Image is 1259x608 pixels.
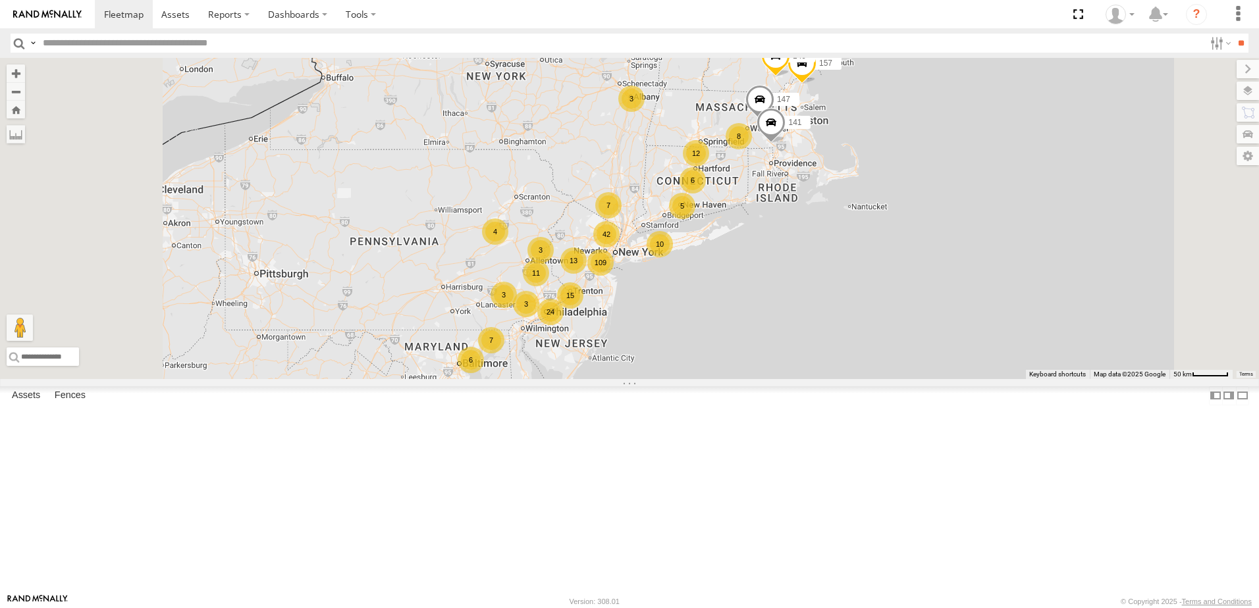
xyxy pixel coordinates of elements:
[587,249,614,276] div: 109
[647,231,673,257] div: 10
[788,118,801,127] span: 141
[1173,370,1192,378] span: 50 km
[458,347,484,373] div: 6
[1236,386,1249,405] label: Hide Summary Table
[48,386,92,405] label: Fences
[523,260,549,286] div: 11
[7,125,25,143] label: Measure
[726,123,752,149] div: 8
[1169,370,1233,379] button: Map Scale: 50 km per 52 pixels
[7,315,33,341] button: Drag Pegman onto the map to open Street View
[7,82,25,101] button: Zoom out
[1029,370,1086,379] button: Keyboard shortcuts
[1209,386,1222,405] label: Dock Summary Table to the Left
[537,299,564,325] div: 24
[593,221,620,247] div: 42
[478,327,504,353] div: 7
[1222,386,1235,405] label: Dock Summary Table to the Right
[7,64,25,82] button: Zoom in
[491,282,517,308] div: 3
[680,167,706,193] div: 6
[557,282,583,309] div: 15
[513,291,539,317] div: 3
[1094,370,1165,378] span: Map data ©2025 Google
[1186,4,1207,25] i: ?
[669,193,695,219] div: 5
[819,59,832,68] span: 157
[570,597,620,605] div: Version: 308.01
[527,237,554,263] div: 3
[595,192,622,218] div: 7
[1182,597,1252,605] a: Terms and Conditions
[1205,34,1233,53] label: Search Filter Options
[1239,372,1253,377] a: Terms (opens in new tab)
[560,247,587,274] div: 13
[618,86,645,112] div: 3
[13,10,82,19] img: rand-logo.svg
[7,101,25,118] button: Zoom Home
[683,140,709,166] div: 12
[777,95,790,104] span: 147
[1121,597,1252,605] div: © Copyright 2025 -
[1101,5,1139,24] div: Leo Nunez
[7,595,68,608] a: Visit our Website
[5,386,47,405] label: Assets
[28,34,38,53] label: Search Query
[482,218,508,245] div: 4
[1237,147,1259,165] label: Map Settings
